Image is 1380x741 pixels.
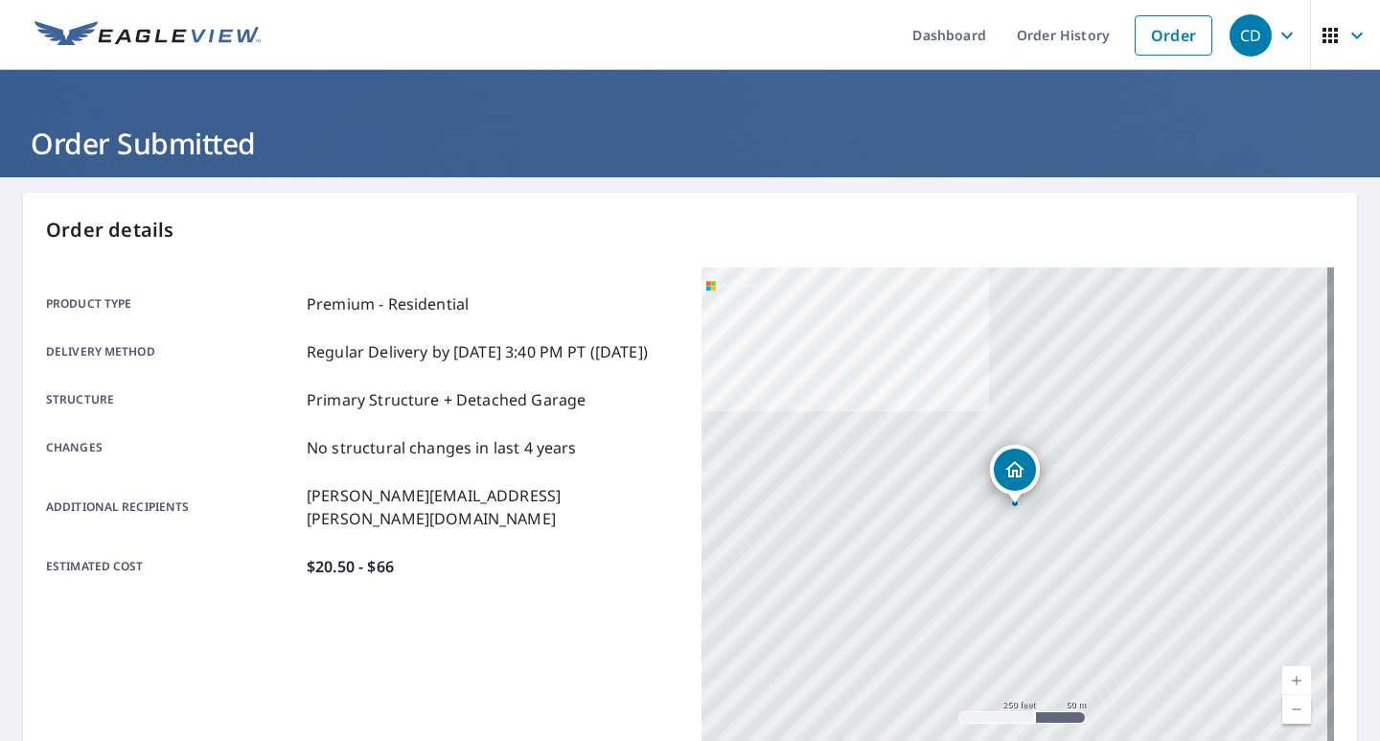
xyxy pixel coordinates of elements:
div: CD [1230,14,1272,57]
a: Order [1135,15,1212,56]
p: Estimated cost [46,555,299,578]
p: Changes [46,436,299,459]
p: $20.50 - $66 [307,555,394,578]
p: Structure [46,388,299,411]
div: Dropped pin, building 1, Residential property, 1100 Buxton Dr Knoxville, TN 37922 [990,445,1040,504]
p: Premium - Residential [307,292,469,315]
a: Current Level 17, Zoom In [1282,666,1311,695]
p: Product type [46,292,299,315]
a: Current Level 17, Zoom Out [1282,695,1311,724]
p: Regular Delivery by [DATE] 3:40 PM PT ([DATE]) [307,340,648,363]
p: Primary Structure + Detached Garage [307,388,586,411]
p: [PERSON_NAME][EMAIL_ADDRESS][PERSON_NAME][DOMAIN_NAME] [307,484,678,530]
p: Delivery method [46,340,299,363]
p: Additional recipients [46,484,299,530]
img: EV Logo [34,21,261,50]
h1: Order Submitted [23,124,1357,163]
p: Order details [46,216,1334,244]
p: No structural changes in last 4 years [307,436,577,459]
